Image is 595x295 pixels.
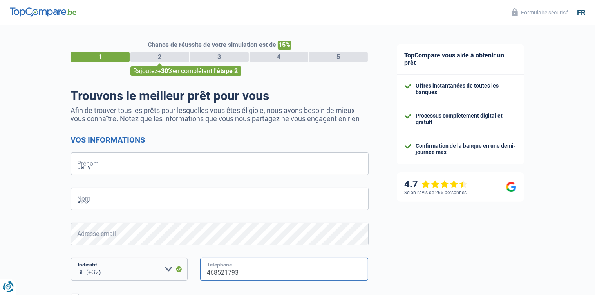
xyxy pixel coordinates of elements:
span: 15% [278,41,291,50]
div: fr [577,8,585,17]
div: TopCompare vous aide à obtenir un prêt [397,44,524,75]
div: 1 [71,52,130,62]
div: Selon l’avis de 266 personnes [405,190,467,195]
span: Chance de réussite de votre simulation est de [148,41,276,48]
div: Rajoutez en complétant l' [130,66,241,76]
div: Offres instantanées de toutes les banques [416,82,516,96]
div: 5 [309,52,368,62]
h2: Vos informations [71,135,369,145]
h1: Trouvons le meilleur prêt pour vous [71,88,369,103]
span: +30% [158,67,173,75]
p: Afin de trouver tous les prêts pour lesquelles vous êtes éligible, nous avons besoin de mieux vou... [71,106,369,123]
div: Confirmation de la banque en une demi-journée max [416,143,516,156]
button: Formulaire sécurisé [507,6,573,19]
div: 4.7 [405,179,468,190]
span: étape 2 [217,67,238,75]
input: 401020304 [200,258,369,281]
img: TopCompare Logo [10,7,76,17]
div: 3 [190,52,249,62]
div: 4 [250,52,308,62]
div: Processus complètement digital et gratuit [416,113,516,126]
div: 2 [130,52,189,62]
